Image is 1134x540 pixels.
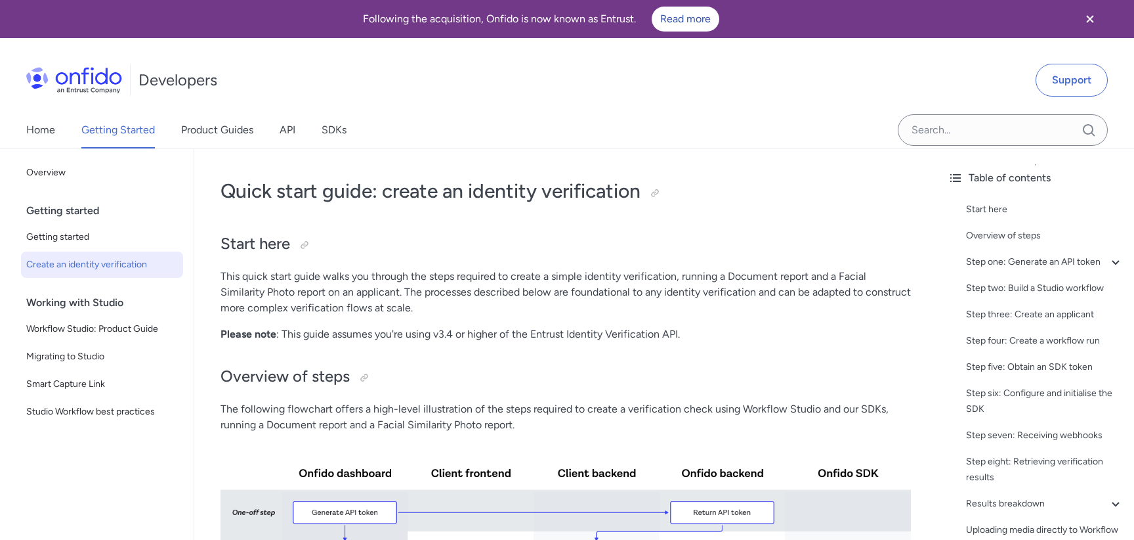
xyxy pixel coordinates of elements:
a: Step three: Create an applicant [966,307,1123,323]
a: Step one: Generate an API token [966,254,1123,270]
a: Home [26,112,55,148]
span: Smart Capture Link [26,376,178,392]
a: SDKs [322,112,346,148]
strong: Please note [220,328,276,340]
a: Step eight: Retrieving verification results [966,454,1123,485]
a: Getting Started [81,112,155,148]
a: Step six: Configure and initialise the SDK [966,386,1123,417]
span: Migrating to Studio [26,349,178,365]
span: Overview [26,165,178,181]
p: The following flowchart offers a high-level illustration of the steps required to create a verifi... [220,401,911,433]
div: Following the acquisition, Onfido is now known as Entrust. [16,7,1066,32]
span: Getting started [26,229,178,245]
svg: Close banner [1082,11,1098,27]
p: : This guide assumes you're using v3.4 or higher of the Entrust Identity Verification API. [220,326,911,342]
a: Step seven: Receiving webhooks [966,428,1123,443]
a: Step four: Create a workflow run [966,333,1123,349]
input: Onfido search input field [898,114,1108,146]
a: API [280,112,295,148]
a: Read more [652,7,719,32]
h1: Developers [138,70,217,91]
a: Workflow Studio: Product Guide [21,316,183,342]
a: Step two: Build a Studio workflow [966,281,1123,296]
a: Support [1036,64,1108,97]
div: Working with Studio [26,290,188,316]
a: Create an identity verification [21,252,183,278]
a: Product Guides [181,112,253,148]
span: Studio Workflow best practices [26,404,178,420]
p: This quick start guide walks you through the steps required to create a simple identity verificat... [220,269,911,316]
a: Migrating to Studio [21,344,183,370]
span: Workflow Studio: Product Guide [26,321,178,337]
a: Studio Workflow best practices [21,399,183,425]
div: Table of contents [948,170,1123,186]
h1: Quick start guide: create an identity verification [220,178,911,204]
a: Overview [21,160,183,186]
a: Start here [966,202,1123,217]
a: Getting started [21,224,183,250]
button: Close banner [1066,3,1114,35]
h2: Overview of steps [220,366,911,388]
a: Results breakdown [966,496,1123,512]
span: Create an identity verification [26,257,178,273]
div: Getting started [26,198,188,224]
a: Overview of steps [966,228,1123,244]
a: Step five: Obtain an SDK token [966,359,1123,375]
a: Smart Capture Link [21,371,183,397]
img: Onfido Logo [26,67,122,93]
h2: Start here [220,233,911,256]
